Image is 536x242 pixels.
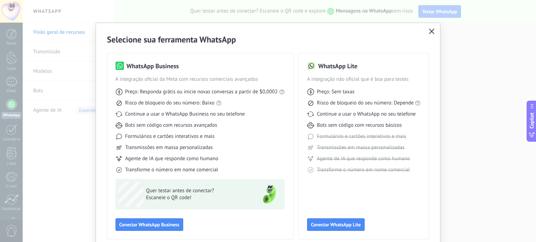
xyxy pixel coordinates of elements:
[317,166,410,173] span: Transforme o número em nome comercial
[317,88,355,95] span: Preço: Sem taxas
[119,222,179,227] span: Conectar WhatsApp Business
[125,111,245,118] span: Continue a usar o WhatsApp Business no seu telefone
[317,133,406,140] span: Formulários e cartões interativos e mais
[257,182,282,207] img: green-phone.png
[125,100,215,107] span: Risco de bloqueio do seu número: Baixo
[116,218,183,231] button: Conectar WhatsApp Business
[125,122,217,129] span: Bots sem código com recursos avançados
[125,155,218,162] span: Agente de IA que responde como humano
[528,112,535,128] span: Copilot
[318,62,357,70] h3: WhatsApp Lite
[107,34,429,45] h2: Selecione sua ferramenta WhatsApp
[125,166,218,173] span: Transforme o número em nome comercial
[146,187,248,194] span: Quer testar antes de conectar?
[317,155,410,162] span: Agente de IA que responde como humano
[125,144,213,151] span: Transmissões em massa personalizadas
[307,218,365,231] button: Conectar WhatsApp Lite
[125,88,278,95] span: Preço: Responda grátis ou inicie novas conversas a partir de $0,0002
[311,222,361,227] span: Conectar WhatsApp Lite
[125,133,215,140] span: Formulários e cartões interativos e mais
[317,144,404,151] span: Transmissões em massa personalizadas
[307,76,421,83] span: A integração não oficial que é boa para testes
[317,100,414,107] span: Risco de bloqueio do seu número: Depende
[317,111,416,118] span: Continue a usar o WhatsApp no seu telefone
[116,76,285,83] span: A integração oficial da Meta com recursos comerciais avançados
[146,194,248,201] span: Escaneie o QR code!
[317,122,402,129] span: Bots sem código com recursos básicos
[127,62,179,70] h3: WhatsApp Business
